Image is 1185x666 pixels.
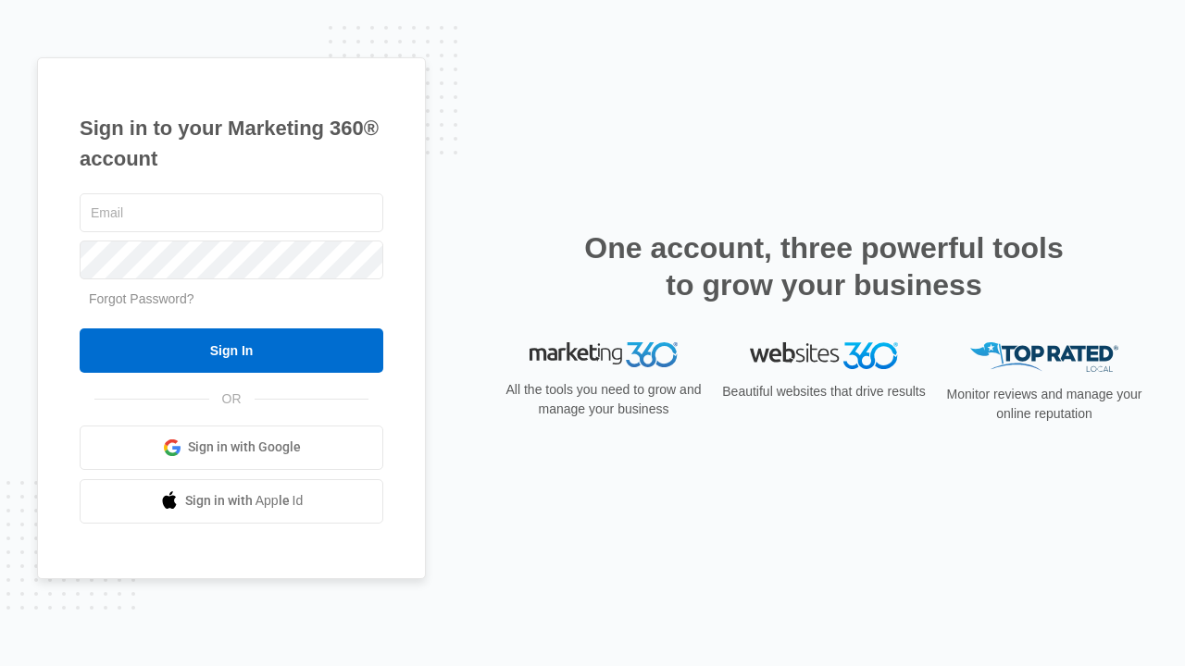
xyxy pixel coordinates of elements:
[530,342,678,368] img: Marketing 360
[80,113,383,174] h1: Sign in to your Marketing 360® account
[941,385,1148,424] p: Monitor reviews and manage your online reputation
[185,491,304,511] span: Sign in with Apple Id
[80,193,383,232] input: Email
[80,328,383,373] input: Sign In
[209,389,255,409] span: OR
[750,342,898,369] img: Websites 360
[80,425,383,470] a: Sign in with Google
[579,229,1069,303] h2: One account, three powerful tools to grow your business
[188,438,301,457] span: Sign in with Google
[80,479,383,524] a: Sign in with Apple Id
[720,382,928,401] p: Beautiful websites that drive results
[89,291,194,306] a: Forgot Password?
[500,380,707,419] p: All the tools you need to grow and manage your business
[970,342,1118,373] img: Top Rated Local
